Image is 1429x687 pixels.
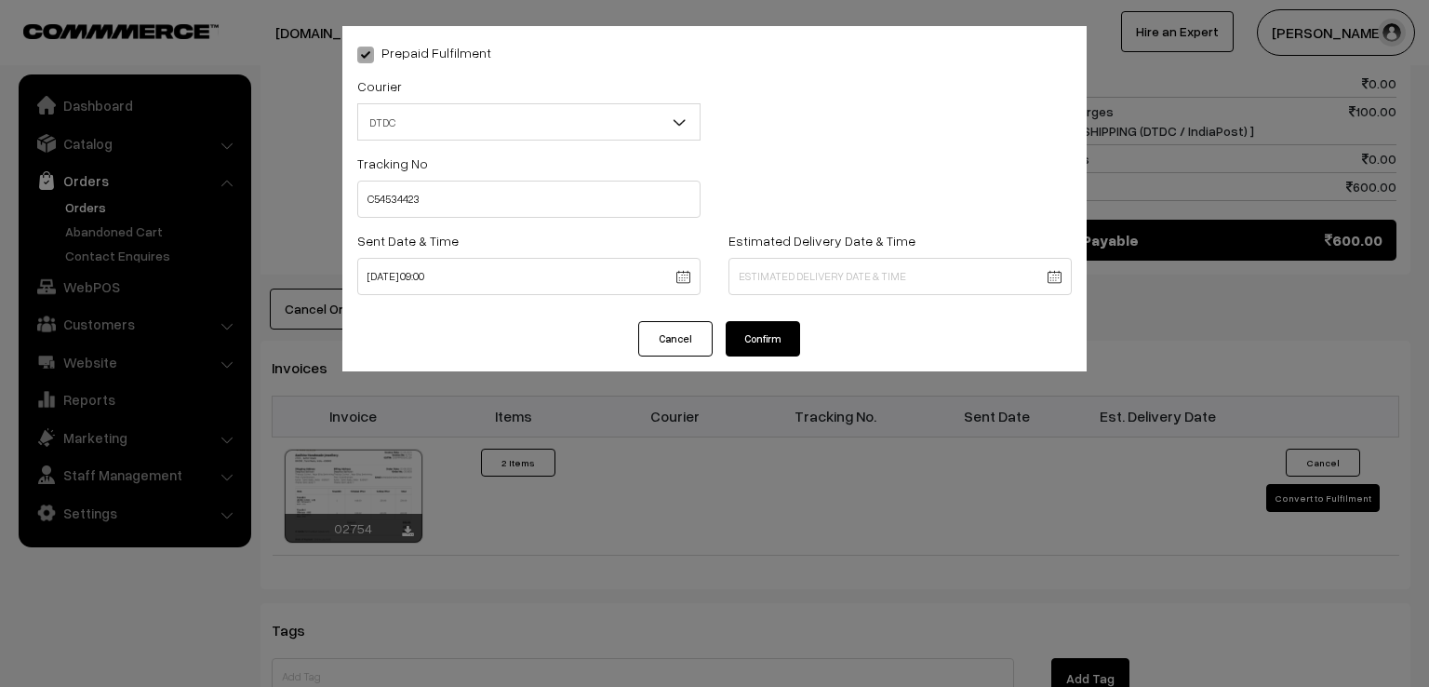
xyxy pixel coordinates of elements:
label: Estimated Delivery Date & Time [728,231,915,250]
span: DTDC [358,106,700,139]
span: DTDC [357,103,701,141]
input: Estimated Delivery Date & Time [728,258,1072,295]
input: Sent Date & Time [357,258,701,295]
label: Tracking No [357,154,428,173]
label: Prepaid Fulfilment [357,43,491,62]
button: Cancel [638,321,713,357]
label: Courier [357,76,402,96]
input: Tracking No [357,181,701,218]
label: Sent Date & Time [357,231,459,250]
button: Confirm [726,321,800,357]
